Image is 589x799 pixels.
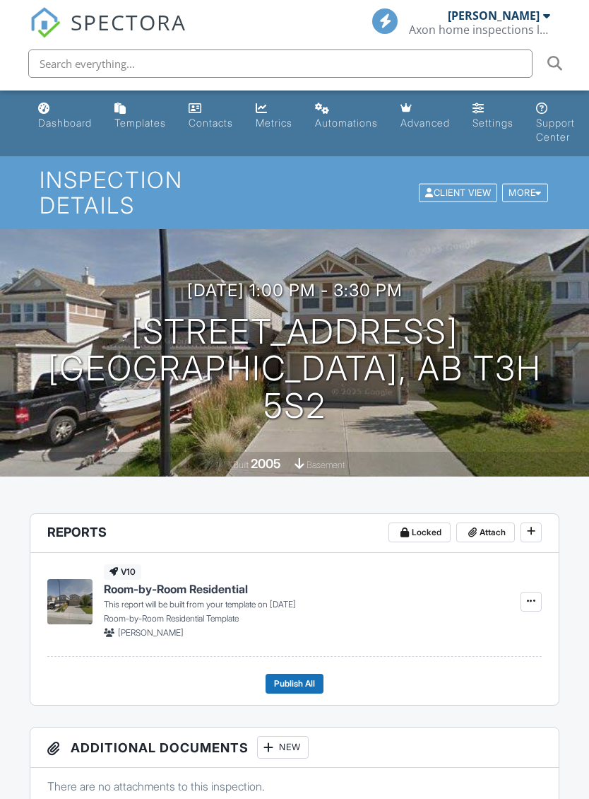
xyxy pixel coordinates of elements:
[395,96,456,136] a: Advanced
[109,96,172,136] a: Templates
[250,96,298,136] a: Metrics
[71,7,186,37] span: SPECTORA
[47,778,542,794] p: There are no attachments to this inspection.
[309,96,383,136] a: Automations (Basic)
[467,96,519,136] a: Settings
[419,183,497,202] div: Client View
[400,117,450,129] div: Advanced
[183,96,239,136] a: Contacts
[30,19,186,49] a: SPECTORA
[23,313,566,425] h1: [STREET_ADDRESS] [GEOGRAPHIC_DATA], AB T3H 5S2
[233,460,249,470] span: Built
[40,168,549,217] h1: Inspection Details
[530,96,581,151] a: Support Center
[38,117,92,129] div: Dashboard
[307,460,345,470] span: basement
[256,117,292,129] div: Metrics
[30,728,559,768] h3: Additional Documents
[417,187,501,197] a: Client View
[472,117,513,129] div: Settings
[257,736,309,759] div: New
[32,96,97,136] a: Dashboard
[448,8,540,23] div: [PERSON_NAME]
[315,117,378,129] div: Automations
[502,183,548,202] div: More
[114,117,166,129] div: Templates
[30,7,61,38] img: The Best Home Inspection Software - Spectora
[251,456,281,471] div: 2005
[187,281,403,300] h3: [DATE] 1:00 pm - 3:30 pm
[28,49,533,78] input: Search everything...
[409,23,550,37] div: Axon home inspections ltd.
[536,117,575,143] div: Support Center
[189,117,233,129] div: Contacts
